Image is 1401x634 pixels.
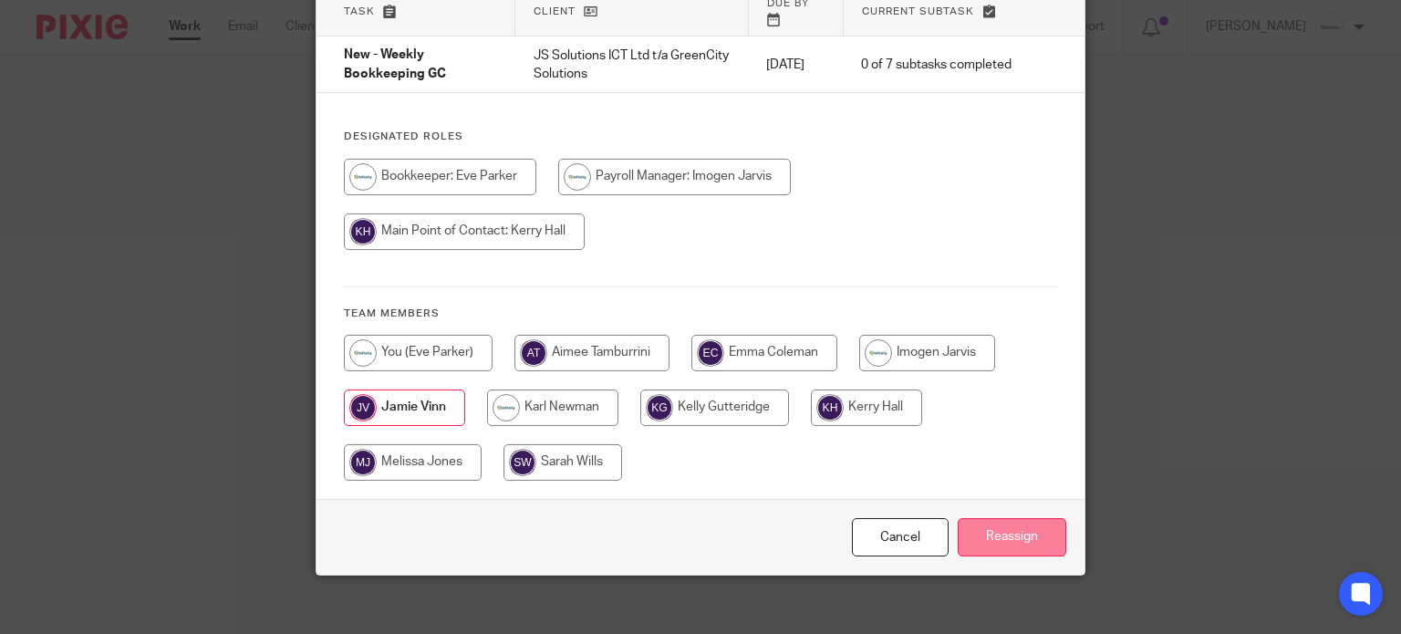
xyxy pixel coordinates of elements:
[344,6,375,16] span: Task
[344,130,1058,144] h4: Designated Roles
[852,518,949,557] a: Close this dialog window
[958,518,1066,557] input: Reassign
[344,307,1058,321] h4: Team members
[766,56,825,74] p: [DATE]
[534,47,730,84] p: JS Solutions ICT Ltd t/a GreenCity Solutions
[344,49,446,81] span: New - Weekly Bookkeeping GC
[534,6,576,16] span: Client
[843,36,1030,93] td: 0 of 7 subtasks completed
[862,6,974,16] span: Current subtask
